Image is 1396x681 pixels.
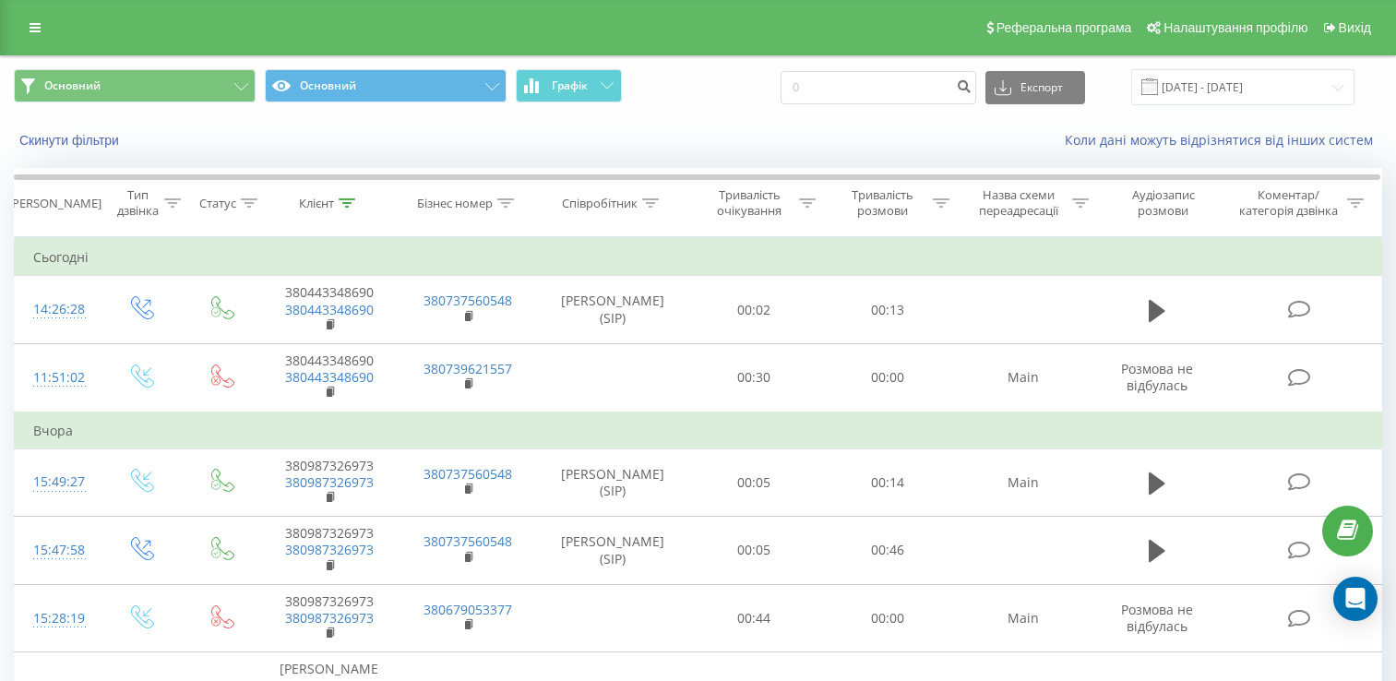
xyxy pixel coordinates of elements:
[954,343,1092,412] td: Main
[260,517,399,585] td: 380987326973
[265,69,507,102] button: Основний
[820,584,954,652] td: 00:00
[14,132,128,149] button: Скинути фільтри
[417,196,493,211] div: Бізнес номер
[15,412,1382,449] td: Вчора
[1110,187,1217,219] div: Аудіозапис розмови
[516,69,622,102] button: Графік
[954,584,1092,652] td: Main
[199,196,236,211] div: Статус
[44,78,101,93] span: Основний
[424,532,512,550] a: 380737560548
[837,187,928,219] div: Тривалість розмови
[1339,20,1371,35] span: Вихід
[33,532,81,568] div: 15:47:58
[285,609,374,627] a: 380987326973
[260,343,399,412] td: 380443348690
[285,541,374,558] a: 380987326973
[562,196,638,211] div: Співробітник
[8,196,101,211] div: [PERSON_NAME]
[687,448,821,517] td: 00:05
[781,71,976,104] input: Пошук за номером
[820,517,954,585] td: 00:46
[1121,360,1193,394] span: Розмова не відбулась
[552,79,588,92] span: Графік
[33,464,81,500] div: 15:49:27
[687,517,821,585] td: 00:05
[33,292,81,328] div: 14:26:28
[996,20,1132,35] span: Реферальна програма
[687,343,821,412] td: 00:30
[820,343,954,412] td: 00:00
[1121,601,1193,635] span: Розмова не відбулась
[33,601,81,637] div: 15:28:19
[971,187,1068,219] div: Назва схеми переадресації
[15,239,1382,276] td: Сьогодні
[424,292,512,309] a: 380737560548
[33,360,81,396] div: 11:51:02
[14,69,256,102] button: Основний
[687,276,821,344] td: 00:02
[820,448,954,517] td: 00:14
[260,448,399,517] td: 380987326973
[424,601,512,618] a: 380679053377
[424,360,512,377] a: 380739621557
[116,187,160,219] div: Тип дзвінка
[1163,20,1307,35] span: Налаштування профілю
[299,196,334,211] div: Клієнт
[1235,187,1342,219] div: Коментар/категорія дзвінка
[954,448,1092,517] td: Main
[1333,577,1378,621] div: Open Intercom Messenger
[538,276,687,344] td: [PERSON_NAME] (SIP)
[704,187,795,219] div: Тривалість очікування
[538,517,687,585] td: [PERSON_NAME] (SIP)
[538,448,687,517] td: [PERSON_NAME] (SIP)
[260,276,399,344] td: 380443348690
[285,473,374,491] a: 380987326973
[1065,131,1382,149] a: Коли дані можуть відрізнятися вiд інших систем
[424,465,512,483] a: 380737560548
[285,301,374,318] a: 380443348690
[260,584,399,652] td: 380987326973
[687,584,821,652] td: 00:44
[285,368,374,386] a: 380443348690
[985,71,1085,104] button: Експорт
[820,276,954,344] td: 00:13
